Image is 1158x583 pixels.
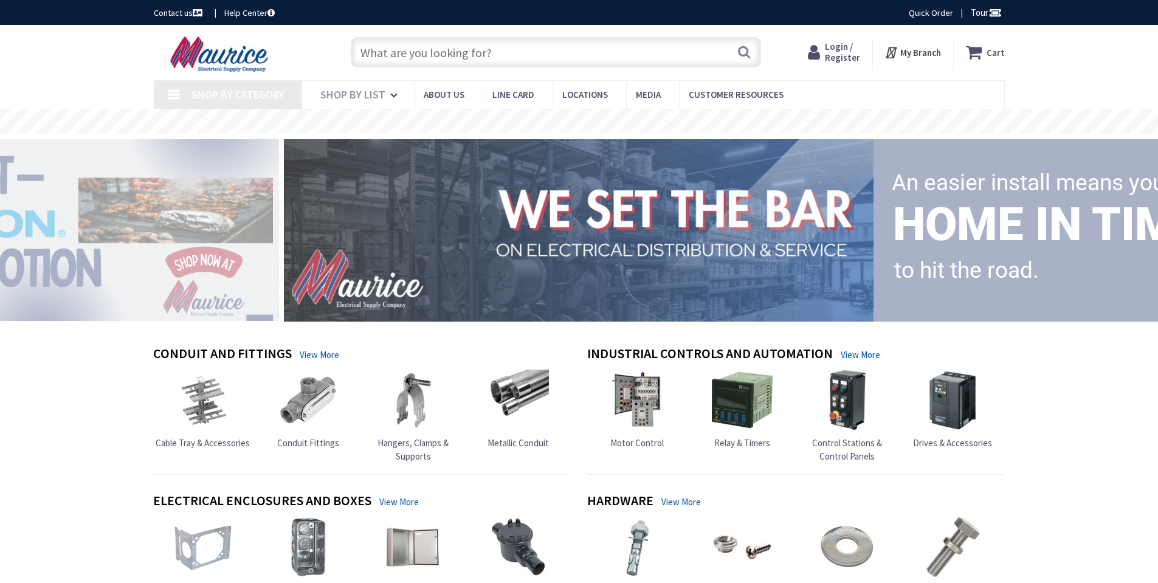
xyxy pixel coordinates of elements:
img: Nuts & Washer [817,517,878,578]
a: Cart [966,41,1005,63]
a: Drives & Accessories Drives & Accessories [913,370,992,449]
span: Media [636,89,661,100]
span: Conduit Fittings [277,437,339,449]
a: Conduit Fittings Conduit Fittings [277,370,339,449]
h4: Hardware [587,493,653,511]
a: Control Stations & Control Panels Control Stations & Control Panels [798,370,897,463]
a: Relay & Timers Relay & Timers [712,370,773,449]
span: Control Stations & Control Panels [812,437,882,461]
strong: My Branch [900,47,941,58]
img: 1_1.png [269,136,878,324]
a: View More [300,348,339,361]
div: My Branch [884,41,941,63]
a: Cable Tray & Accessories Cable Tray & Accessories [156,370,250,449]
img: Conduit Fittings [278,370,339,430]
rs-layer: Free Same Day Pickup at 15 Locations [469,115,691,128]
a: Contact us [154,7,205,19]
span: Customer Resources [689,89,784,100]
strong: Cart [987,41,1005,63]
img: Device Boxes [278,517,339,578]
a: View More [379,495,419,508]
a: Hangers, Clamps & Supports Hangers, Clamps & Supports [364,370,463,463]
span: Tour [971,7,1002,18]
h4: Electrical Enclosures and Boxes [153,493,371,511]
span: Motor Control [610,437,664,449]
a: Quick Order [909,7,953,19]
a: Help Center [224,7,275,19]
img: Enclosures & Cabinets [383,517,444,578]
a: View More [841,348,880,361]
a: Metallic Conduit Metallic Conduit [488,370,549,449]
rs-layer: to hit the road. [894,249,1039,292]
a: View More [661,495,701,508]
span: Shop By List [320,88,385,102]
span: Hangers, Clamps & Supports [377,437,449,461]
img: Miscellaneous Fastener [712,517,773,578]
input: What are you looking for? [351,37,761,67]
h4: Industrial Controls and Automation [587,346,833,364]
h4: Conduit and Fittings [153,346,292,364]
img: Explosion-Proof Boxes & Accessories [488,517,549,578]
span: Login / Register [825,41,860,63]
span: Line Card [492,89,534,100]
span: Drives & Accessories [913,437,992,449]
a: Login / Register [808,41,860,63]
img: Cable Tray & Accessories [173,370,233,430]
img: Control Stations & Control Panels [817,370,878,430]
img: Relay & Timers [712,370,773,430]
a: Motor Control Motor Control [607,370,667,449]
img: Anchors [607,517,667,578]
span: About us [424,89,464,100]
img: Metallic Conduit [488,370,549,430]
img: Screws & Bolts [922,517,983,578]
img: Hangers, Clamps & Supports [383,370,444,430]
span: Locations [562,89,608,100]
span: Relay & Timers [714,437,770,449]
span: Metallic Conduit [488,437,549,449]
img: Motor Control [607,370,667,430]
img: Maurice Electrical Supply Company [154,35,288,73]
img: Drives & Accessories [922,370,983,430]
span: Shop By Category [191,88,284,102]
img: Box Hardware & Accessories [173,517,233,578]
span: Cable Tray & Accessories [156,437,250,449]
